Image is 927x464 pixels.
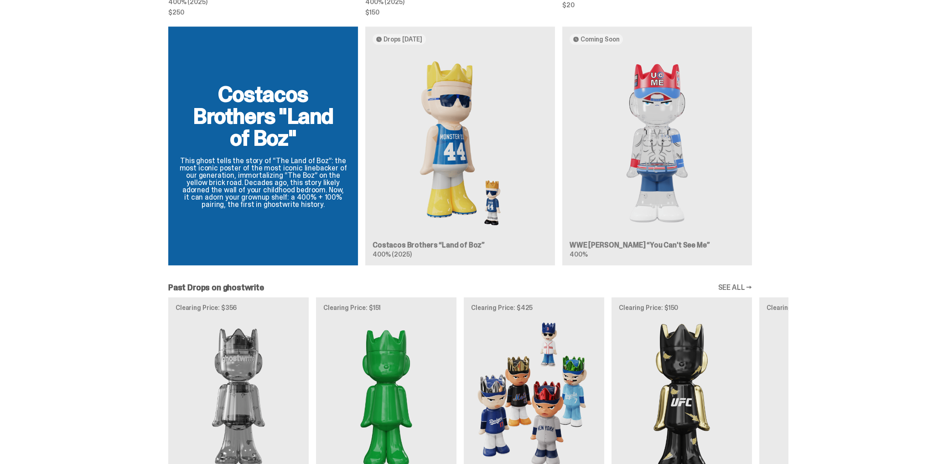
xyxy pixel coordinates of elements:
[373,52,548,234] img: Land of Boz
[619,304,745,311] p: Clearing Price: $150
[323,304,449,311] p: Clearing Price: $151
[168,284,264,292] h2: Past Drops on ghostwrite
[580,36,619,43] span: Coming Soon
[383,36,422,43] span: Drops [DATE]
[179,83,347,149] h2: Costacos Brothers "Land of Boz"
[766,304,892,311] p: Clearing Price: $100
[168,9,358,15] span: $250
[373,242,548,249] h3: Costacos Brothers “Land of Boz”
[365,9,555,15] span: $150
[570,250,587,258] span: 400%
[471,304,597,311] p: Clearing Price: $425
[373,250,411,258] span: 400% (2025)
[570,242,745,249] h3: WWE [PERSON_NAME] “You Can't See Me”
[562,2,752,8] span: $20
[570,52,745,234] img: You Can't See Me
[176,304,301,311] p: Clearing Price: $356
[718,284,752,291] a: SEE ALL →
[179,157,347,208] p: This ghost tells the story of “The Land of Boz”: the most iconic poster of the most iconic lineba...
